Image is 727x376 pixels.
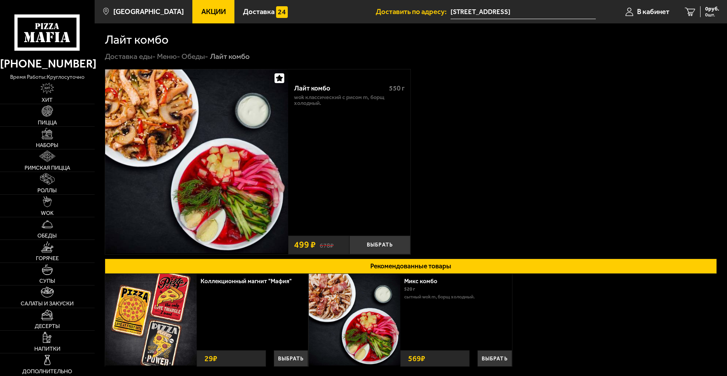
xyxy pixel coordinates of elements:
button: Выбрать [477,350,512,367]
a: Коллекционный магнит "Мафия" [201,277,299,285]
span: Напитки [34,346,60,351]
p: Сытный Wok M, Борщ холодный. [404,293,506,300]
span: Доставить по адресу: [376,8,451,16]
button: Выбрать [349,236,410,254]
span: Акции [201,8,226,16]
span: Хит [42,97,53,103]
div: Лайт комбо [210,51,250,61]
div: Лайт комбо [294,84,383,92]
span: Наборы [36,142,58,148]
a: Микс комбо [404,277,445,285]
span: Горячее [36,255,59,261]
span: Доставка [243,8,275,16]
span: 0 шт. [705,12,719,17]
p: Wok классический с рисом M, Борщ холодный. [294,94,405,106]
input: Ваш адрес доставки [451,5,596,19]
s: 678 ₽ [320,241,334,249]
span: 550 г [389,84,405,92]
span: Супы [39,278,55,284]
h1: Лайт комбо [105,34,169,46]
strong: 569 ₽ [406,351,427,366]
span: 520 г [404,286,415,292]
span: 0 руб. [705,6,719,12]
img: 15daf4d41897b9f0e9f617042186c801.svg [276,6,287,18]
span: Десерты [35,323,60,329]
span: В кабинет [637,8,669,16]
span: Обеды [37,233,57,238]
span: Салаты и закуски [21,301,74,306]
button: Рекомендованные товары [105,259,717,274]
img: Лайт комбо [105,69,288,253]
span: Римская пицца [25,165,70,170]
button: Выбрать [274,350,308,367]
span: Роллы [37,188,57,193]
span: Пицца [38,120,57,125]
a: Доставка еды- [105,52,156,61]
strong: 29 ₽ [202,351,219,366]
a: Меню- [157,52,180,61]
a: Лайт комбо [105,69,288,254]
span: [GEOGRAPHIC_DATA] [113,8,184,16]
span: Дополнительно [22,369,72,374]
span: 499 ₽ [294,240,316,249]
a: Обеды- [181,52,208,61]
span: WOK [41,210,54,216]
